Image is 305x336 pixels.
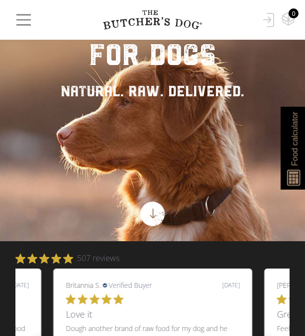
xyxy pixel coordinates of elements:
[15,252,119,265] div: 4.8737674 star rating
[11,281,29,289] div: [DATE]
[222,281,240,289] div: [DATE]
[289,8,299,18] div: 0
[108,281,152,289] span: Verified Buyer
[66,308,240,321] h3: Love it
[289,112,301,166] span: Food calculator
[61,10,244,70] div: real food for dogs
[61,80,244,102] div: NATURAL. RAW. DELIVERED.
[77,252,119,265] span: 507 reviews
[66,281,101,289] span: Britannia S.
[282,12,295,26] img: TBD_Cart-Empty.png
